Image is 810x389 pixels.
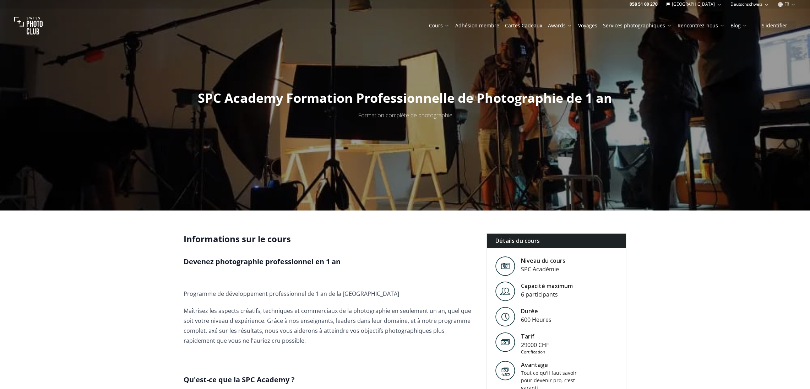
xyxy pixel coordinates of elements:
[521,290,573,299] div: 6 participants
[521,349,549,355] div: Certification
[184,257,341,266] strong: Devenez photographie professionnel en 1 an
[521,361,581,369] div: Avantage
[495,361,515,380] img: Avantage
[521,282,573,290] div: Capacité maximum
[198,89,612,107] span: SPC Academy Formation Professionnelle de Photographie de 1 an
[426,21,452,31] button: Cours
[184,306,475,346] p: Maîtrisez les aspects créatifs, techniques et commerciaux de la photographie en seulement un an, ...
[495,282,515,301] img: Level
[487,234,626,248] div: Détails du cours
[675,21,728,31] button: Rencontrez-nous
[452,21,502,31] button: Adhésion membre
[578,22,597,29] a: Voyages
[521,341,549,349] div: 29000 CHF
[184,289,475,299] p: Programme de développement professionnel de 1 an de la [GEOGRAPHIC_DATA]
[358,111,452,119] span: Formation complète de photographie
[575,21,600,31] button: Voyages
[184,233,475,245] h2: Informations sur le cours
[548,22,572,29] a: Awards
[545,21,575,31] button: Awards
[521,332,549,341] div: Tarif
[728,21,750,31] button: Blog
[184,375,295,384] strong: Qu'est-ce que la SPC Academy ?
[521,256,565,265] div: Niveau du cours
[600,21,675,31] button: Services photographiques
[455,22,499,29] a: Adhésion membre
[502,21,545,31] button: Cartes Cadeaux
[730,22,748,29] a: Blog
[603,22,672,29] a: Services photographiques
[521,307,551,315] div: Durée
[495,256,515,276] img: Level
[505,22,542,29] a: Cartes Cadeaux
[495,307,515,326] img: Level
[429,22,450,29] a: Cours
[14,11,43,40] img: Swiss photo club
[521,315,551,324] div: 600 Heures
[678,22,725,29] a: Rencontrez-nous
[753,21,796,31] button: S'identifier
[630,1,658,7] a: 058 51 00 270
[495,332,515,352] img: Tarif
[521,265,565,273] div: SPC Académie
